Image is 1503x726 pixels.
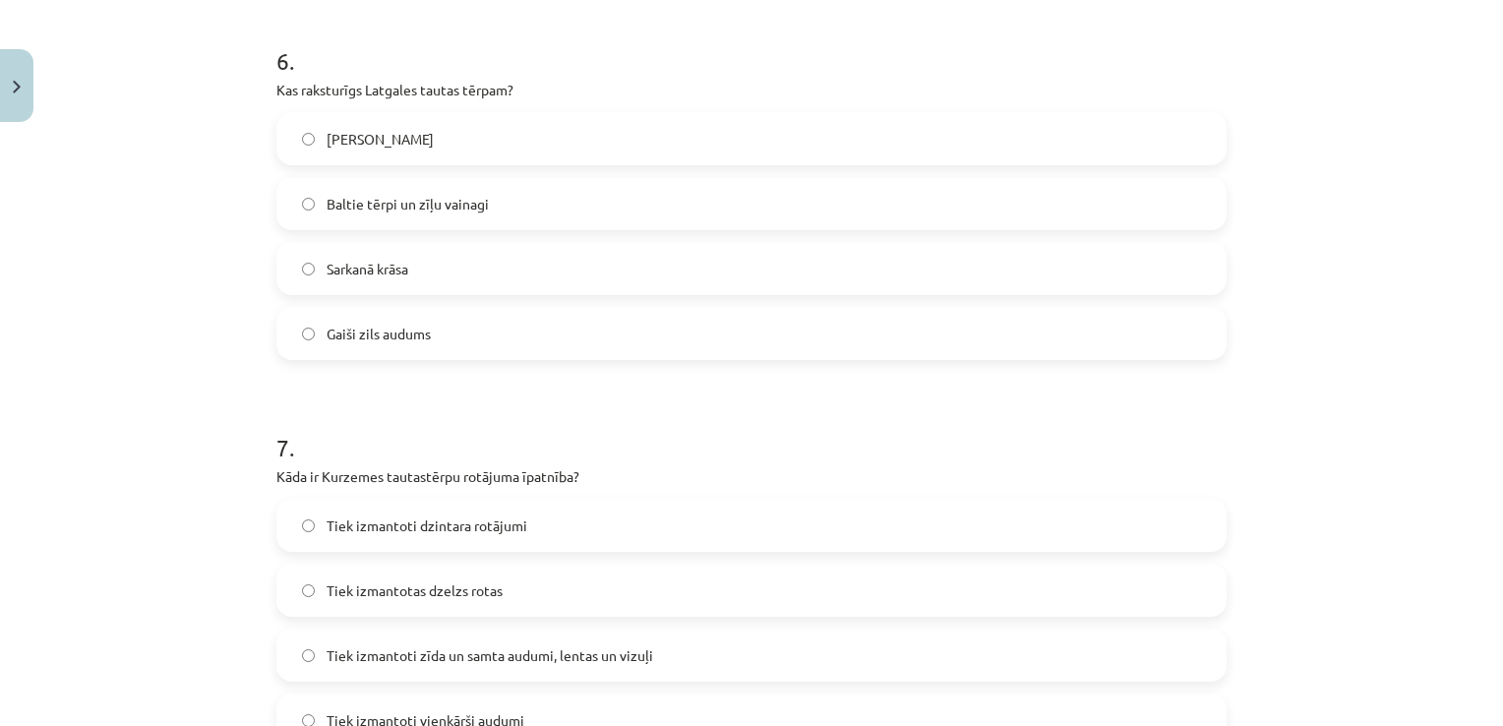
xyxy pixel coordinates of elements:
[276,80,1227,100] p: Kas raksturīgs Latgales tautas tērpam?
[276,13,1227,74] h1: 6 .
[302,649,315,662] input: Tiek izmantoti zīda un samta audumi, lentas un vizuļi
[302,133,315,146] input: [PERSON_NAME]
[13,81,21,93] img: icon-close-lesson-0947bae3869378f0d4975bcd49f059093ad1ed9edebbc8119c70593378902aed.svg
[327,515,527,536] span: Tiek izmantoti dzintara rotājumi
[276,399,1227,460] h1: 7 .
[327,259,408,279] span: Sarkanā krāsa
[302,198,315,211] input: Baltie tērpi un zīļu vainagi
[327,324,431,344] span: Gaiši zils audums
[327,129,434,150] span: [PERSON_NAME]
[302,263,315,275] input: Sarkanā krāsa
[276,466,1227,487] p: Kāda ir Kurzemes tautastērpu rotājuma īpatnība?
[302,519,315,532] input: Tiek izmantoti dzintara rotājumi
[327,194,489,214] span: Baltie tērpi un zīļu vainagi
[302,328,315,340] input: Gaiši zils audums
[302,584,315,597] input: Tiek izmantotas dzelzs rotas
[327,645,653,666] span: Tiek izmantoti zīda un samta audumi, lentas un vizuļi
[327,580,503,601] span: Tiek izmantotas dzelzs rotas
